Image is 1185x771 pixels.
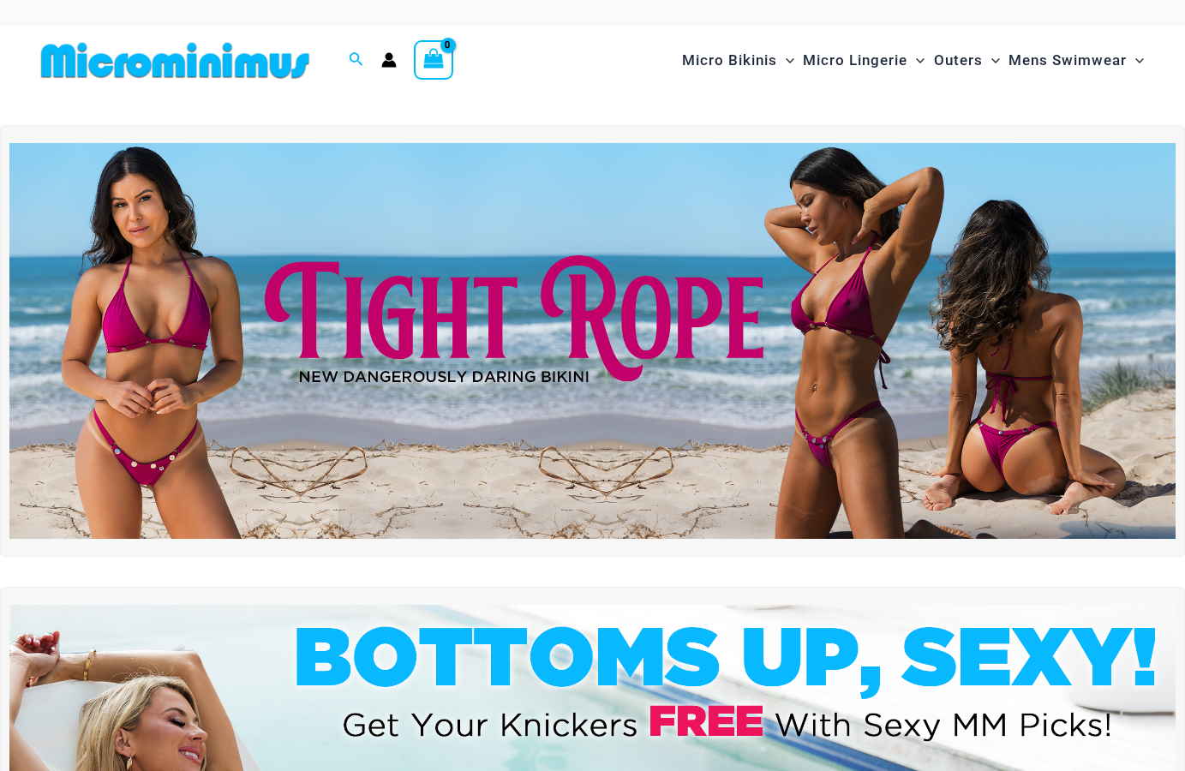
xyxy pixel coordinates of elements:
[930,34,1004,87] a: OutersMenu ToggleMenu Toggle
[349,50,364,71] a: Search icon link
[9,143,1176,540] img: Tight Rope Pink Bikini
[678,34,799,87] a: Micro BikinisMenu ToggleMenu Toggle
[34,41,316,80] img: MM SHOP LOGO FLAT
[799,34,929,87] a: Micro LingerieMenu ToggleMenu Toggle
[381,52,397,68] a: Account icon link
[934,39,983,82] span: Outers
[803,39,907,82] span: Micro Lingerie
[983,39,1000,82] span: Menu Toggle
[1004,34,1148,87] a: Mens SwimwearMenu ToggleMenu Toggle
[682,39,777,82] span: Micro Bikinis
[1127,39,1144,82] span: Menu Toggle
[777,39,794,82] span: Menu Toggle
[675,32,1151,89] nav: Site Navigation
[907,39,925,82] span: Menu Toggle
[1008,39,1127,82] span: Mens Swimwear
[414,40,453,80] a: View Shopping Cart, empty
